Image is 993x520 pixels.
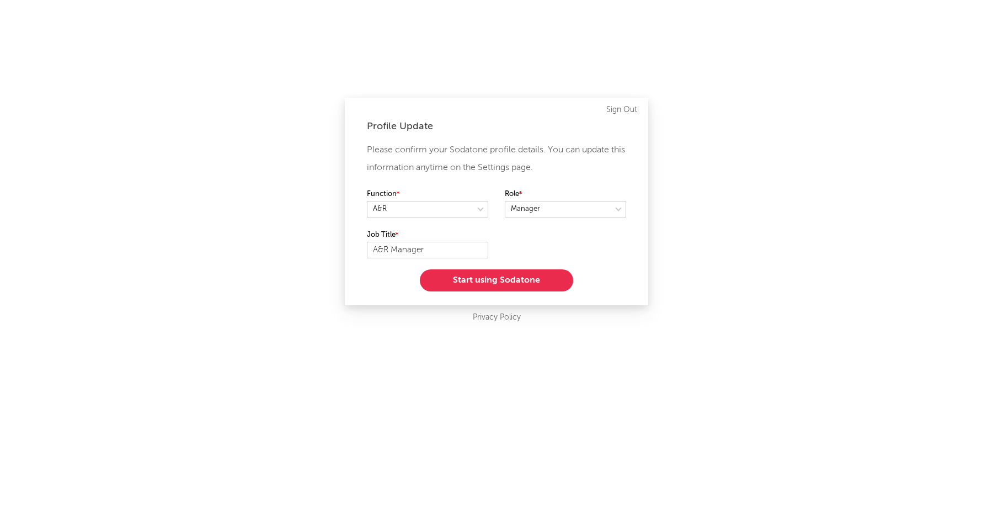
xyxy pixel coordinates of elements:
[367,141,626,177] p: Please confirm your Sodatone profile details. You can update this information anytime on the Sett...
[367,229,488,242] label: Job Title
[473,311,521,325] a: Privacy Policy
[367,120,626,133] div: Profile Update
[606,103,637,116] a: Sign Out
[505,188,626,201] label: Role
[367,188,488,201] label: Function
[420,269,573,291] button: Start using Sodatone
